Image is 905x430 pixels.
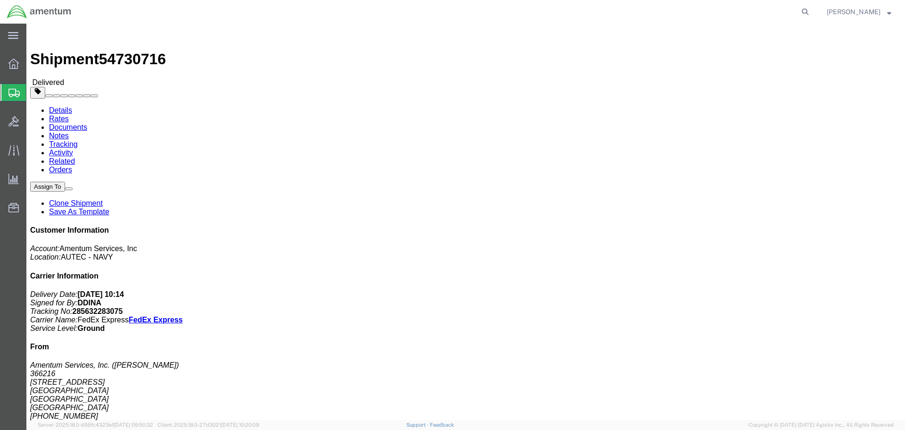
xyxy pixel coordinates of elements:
iframe: FS Legacy Container [26,24,905,420]
span: Client: 2025.18.0-27d3021 [157,422,259,428]
span: Server: 2025.18.0-659fc4323ef [38,422,153,428]
span: Ahmed Warraiat [827,7,880,17]
span: Copyright © [DATE]-[DATE] Agistix Inc., All Rights Reserved [749,421,894,429]
span: [DATE] 09:50:32 [114,422,153,428]
a: Support [406,422,430,428]
button: [PERSON_NAME] [826,6,892,17]
a: Feedback [430,422,454,428]
img: logo [7,5,72,19]
span: [DATE] 10:20:09 [221,422,259,428]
